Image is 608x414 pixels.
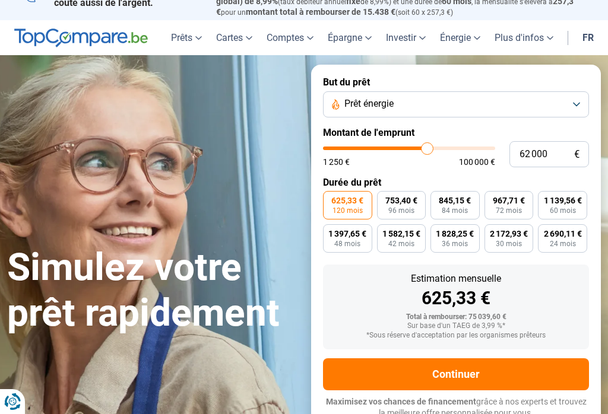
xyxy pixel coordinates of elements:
span: 1 828,25 € [436,230,474,238]
span: 36 mois [442,240,468,247]
img: TopCompare [14,28,148,47]
a: Prêts [164,20,209,55]
span: 30 mois [496,240,522,247]
span: Maximisez vos chances de financement [326,397,476,406]
button: Continuer [323,358,589,390]
span: 967,71 € [493,196,525,205]
span: 72 mois [496,207,522,214]
span: 100 000 € [459,158,495,166]
div: Sur base d'un TAEG de 3,99 %* [332,322,579,330]
span: 753,40 € [385,196,417,205]
span: 96 mois [388,207,414,214]
span: Prêt énergie [344,97,394,110]
a: Comptes [259,20,321,55]
span: 84 mois [442,207,468,214]
span: 1 250 € [323,158,350,166]
a: Plus d'infos [487,20,560,55]
a: fr [575,20,601,55]
span: montant total à rembourser de 15.438 € [246,7,395,17]
span: 24 mois [550,240,576,247]
label: But du prêt [323,77,589,88]
span: 2 172,93 € [490,230,528,238]
a: Investir [379,20,433,55]
span: 42 mois [388,240,414,247]
div: 625,33 € [332,289,579,307]
span: 2 690,11 € [544,230,582,238]
span: 625,33 € [331,196,363,205]
h1: Simulez votre prêt rapidement [7,245,297,336]
span: 845,15 € [439,196,471,205]
div: Total à rembourser: 75 039,60 € [332,313,579,321]
button: Prêt énergie [323,91,589,117]
div: *Sous réserve d'acceptation par les organismes prêteurs [332,332,579,340]
label: Montant de l'emprunt [323,127,589,138]
a: Épargne [321,20,379,55]
span: 1 139,56 € [544,196,582,205]
div: Estimation mensuelle [332,274,579,284]
span: 1 397,65 € [328,230,366,238]
span: € [574,149,579,160]
span: 60 mois [550,207,576,214]
span: 120 mois [332,207,363,214]
label: Durée du prêt [323,177,589,188]
a: Cartes [209,20,259,55]
a: Énergie [433,20,487,55]
span: 48 mois [334,240,360,247]
span: 1 582,15 € [382,230,420,238]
